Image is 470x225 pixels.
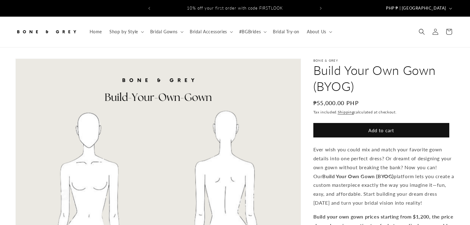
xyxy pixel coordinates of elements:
[415,25,429,39] summary: Search
[146,25,186,38] summary: Bridal Gowns
[303,25,335,38] summary: About Us
[313,62,455,94] h1: Build Your Own Gown (BYOG)
[15,25,77,39] img: Bone and Grey Bridal
[313,123,449,137] button: Add to cart
[386,5,446,11] span: PHP ₱ | [GEOGRAPHIC_DATA]
[314,2,328,14] button: Next announcement
[313,145,455,207] p: Ever wish you could mix and match your favorite gown details into one perfect dress? Or dreamt of...
[150,29,178,35] span: Bridal Gowns
[239,29,261,35] span: #BGBrides
[273,29,299,35] span: Bridal Try-on
[142,2,156,14] button: Previous announcement
[235,25,269,38] summary: #BGBrides
[190,29,227,35] span: Bridal Accessories
[13,23,80,41] a: Bone and Grey Bridal
[313,99,359,107] span: ₱55,000.00 PHP
[86,25,106,38] a: Home
[313,109,455,115] div: Tax included. calculated at checkout.
[187,6,283,10] span: 10% off your first order with code FIRSTLOOK
[106,25,146,38] summary: Shop by Style
[338,110,354,114] a: Shipping
[186,25,235,38] summary: Bridal Accessories
[322,173,394,179] strong: Build Your Own Gown (BYOG)
[313,59,455,62] p: Bone & Grey
[269,25,303,38] a: Bridal Try-on
[90,29,102,35] span: Home
[109,29,138,35] span: Shop by Style
[382,2,455,14] button: PHP ₱ | [GEOGRAPHIC_DATA]
[307,29,326,35] span: About Us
